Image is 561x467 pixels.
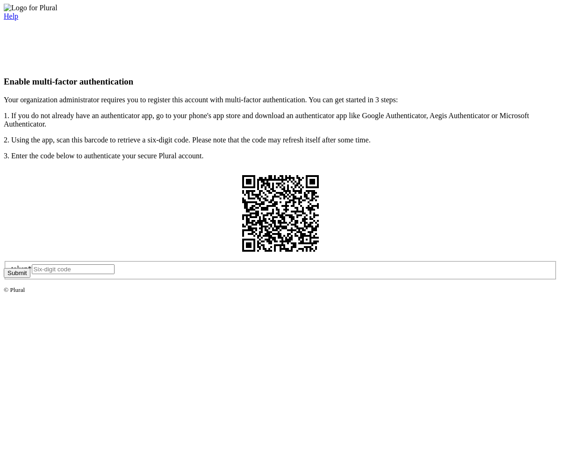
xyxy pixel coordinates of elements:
[4,136,557,144] p: 2. Using the app, scan this barcode to retrieve a six-digit code. Please note that the code may r...
[4,4,58,12] img: Logo for Plural
[235,168,326,259] img: QR Code
[4,268,30,278] button: Submit
[4,286,25,293] small: © Plural
[4,77,557,87] h3: Enable multi-factor authentication
[11,265,32,273] label: token
[4,112,557,128] p: 1. If you do not already have an authenticator app, go to your phone's app store and download an ...
[4,152,557,160] p: 3. Enter the code below to authenticate your secure Plural account.
[32,264,115,274] input: Six-digit code
[4,96,557,104] p: Your organization administrator requires you to register this account with multi-factor authentic...
[4,12,18,20] a: Help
